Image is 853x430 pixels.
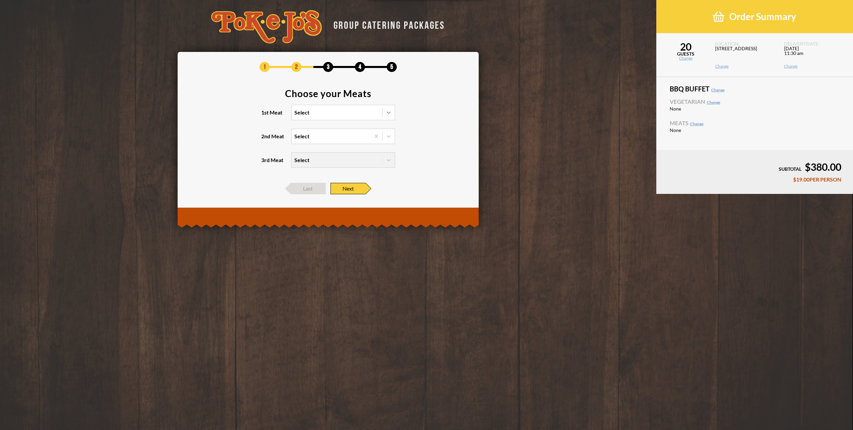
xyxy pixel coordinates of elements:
[707,100,720,105] a: Change
[294,110,309,115] div: Select
[713,11,724,22] img: shopping-basket-3cad201a.png
[330,183,366,194] span: Next
[261,105,395,120] label: 1st Meat
[291,62,301,72] span: 2
[211,10,322,44] img: logo-34603ddf.svg
[291,183,326,194] span: Last
[668,177,841,182] div: $19.00 PER PERSON
[711,87,725,92] a: Change
[729,11,796,22] span: Order Summary
[715,46,776,64] span: [STREET_ADDRESS]
[261,129,395,144] label: 2nd Meat
[779,166,801,172] span: SUBTOTAL
[285,89,371,98] div: Choose your Meats
[670,120,840,126] span: Meats
[656,56,716,60] a: Change
[294,134,309,139] div: Select
[387,62,397,72] span: 5
[656,42,716,52] span: 20
[670,85,840,92] span: BBQ Buffet
[328,17,445,30] div: GROUP CATERING PACKAGES
[690,121,703,126] a: Change
[261,152,395,168] label: 3rd Meat
[715,42,776,46] span: LOCATION:
[670,99,840,104] span: Vegetarian
[670,106,840,112] li: None
[784,42,845,46] span: DELIVERY DATE:
[355,62,365,72] span: 4
[323,62,333,72] span: 3
[715,64,776,68] a: Change
[784,46,845,64] span: [DATE] 11:30 am
[784,64,845,68] a: Change
[668,162,841,172] div: $380.00
[670,128,840,133] li: None
[260,62,270,72] span: 1
[656,52,716,56] span: GUESTS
